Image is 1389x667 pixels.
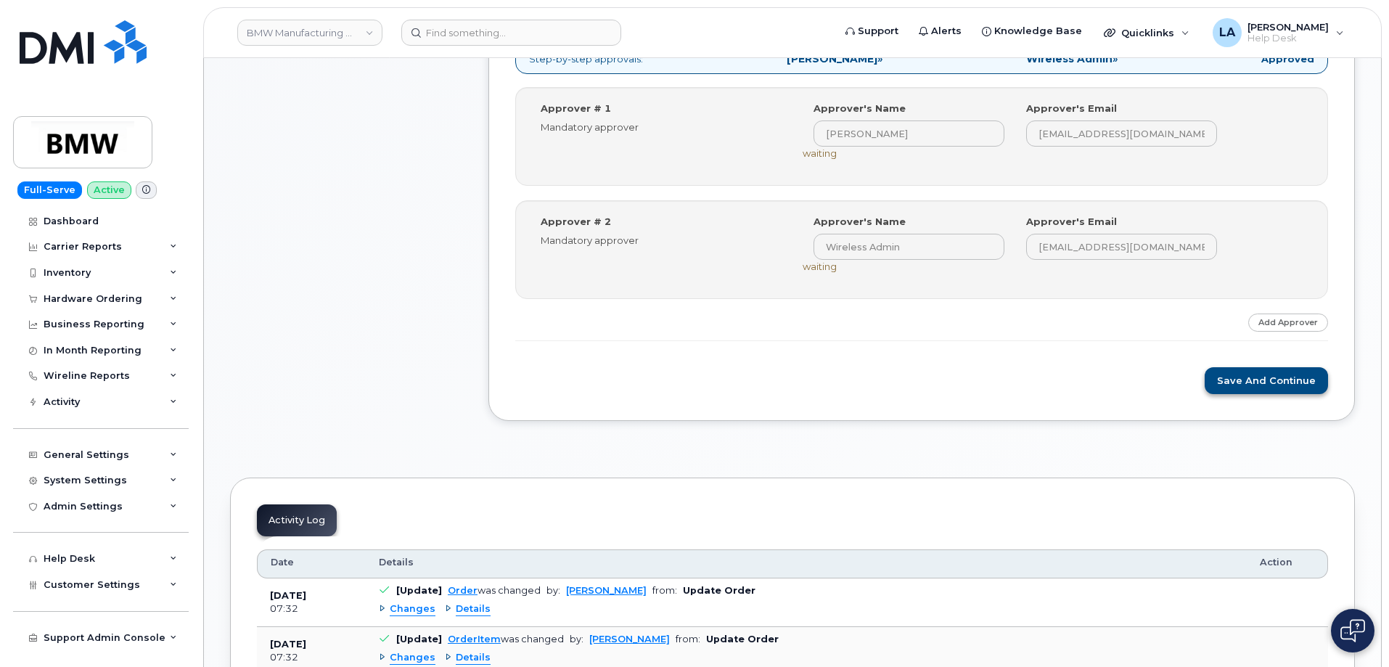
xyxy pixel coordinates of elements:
[546,585,560,596] span: by:
[379,556,414,569] span: Details
[541,234,781,247] div: Mandatory approver
[803,261,837,272] span: waiting
[237,20,382,46] a: BMW Manufacturing Co LLC
[448,634,501,645] a: OrderItem
[1094,18,1200,47] div: Quicklinks
[570,634,583,645] span: by:
[1261,52,1314,66] strong: Approved
[803,147,837,159] span: waiting
[390,602,435,616] span: Changes
[396,634,442,645] b: [Update]
[787,52,877,65] strong: [PERSON_NAME]
[541,215,611,229] label: Approver # 2
[396,585,442,596] b: [Update]
[1247,21,1329,33] span: [PERSON_NAME]
[787,54,882,64] span: »
[1247,549,1328,578] th: Action
[1205,367,1328,394] button: Save and Continue
[1121,27,1174,38] span: Quicklinks
[541,120,781,134] div: Mandatory approver
[994,24,1082,38] span: Knowledge Base
[706,634,779,645] b: Update Order
[676,634,700,645] span: from:
[814,215,906,229] label: Approver's Name
[589,634,670,645] a: [PERSON_NAME]
[835,17,909,46] a: Support
[515,44,1328,74] p: Step-by-step approvals:
[1340,619,1365,642] img: Open chat
[858,24,898,38] span: Support
[566,585,647,596] a: [PERSON_NAME]
[270,639,306,650] b: [DATE]
[270,651,353,664] div: 07:32
[1219,24,1235,41] span: LA
[1026,54,1118,64] span: »
[814,234,1004,260] input: Input
[456,602,491,616] span: Details
[1026,120,1217,147] input: Input
[270,602,353,615] div: 07:32
[683,585,755,596] b: Update Order
[1026,234,1217,260] input: Input
[1026,215,1117,229] label: Approver's Email
[652,585,677,596] span: from:
[1026,52,1113,65] strong: Wireless Admin
[972,17,1092,46] a: Knowledge Base
[401,20,621,46] input: Find something...
[1202,18,1354,47] div: Lanette Aparicio
[1247,33,1329,44] span: Help Desk
[1248,314,1328,332] a: Add Approver
[271,556,294,569] span: Date
[448,585,478,596] a: Order
[909,17,972,46] a: Alerts
[390,651,435,665] span: Changes
[456,651,491,665] span: Details
[1026,102,1117,115] label: Approver's Email
[448,585,541,596] div: was changed
[931,24,962,38] span: Alerts
[270,590,306,601] b: [DATE]
[814,102,906,115] label: Approver's Name
[448,634,564,645] div: was changed
[541,102,611,115] label: Approver # 1
[814,120,1004,147] input: Input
